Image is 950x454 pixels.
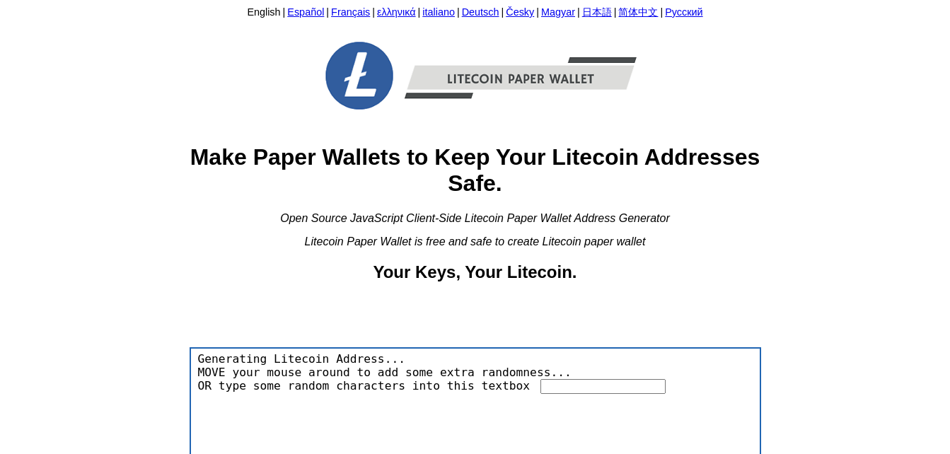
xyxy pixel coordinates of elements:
[541,6,575,18] a: Magyar
[665,6,702,18] a: Русский
[247,6,280,18] a: English
[190,212,761,225] div: Open Source JavaScript Client-Side Litecoin Paper Wallet Address Generator
[331,6,370,18] a: Français
[190,235,761,248] div: Litecoin Paper Wallet is free and safe to create Litecoin paper wallet
[195,376,534,392] span: OR type some random characters into this textbox
[195,362,575,379] span: MOVE your mouse around to add some extra randomness...
[506,6,534,18] a: Česky
[618,6,658,18] a: 简体中文
[190,6,761,23] div: | | | | | | | | | |
[462,6,499,18] a: Deutsch
[582,6,612,18] a: 日本語
[190,144,761,197] h1: Make Paper Wallets to Keep Your Litecoin Addresses Safe.
[195,349,410,366] span: Generating Litecoin Address...
[284,25,666,127] img: Free-Litecoin-Paper-Wallet
[190,262,761,282] h2: Your Keys, Your Litecoin.
[422,6,455,18] a: italiano
[377,6,416,18] a: ελληνικά
[287,6,324,18] a: Español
